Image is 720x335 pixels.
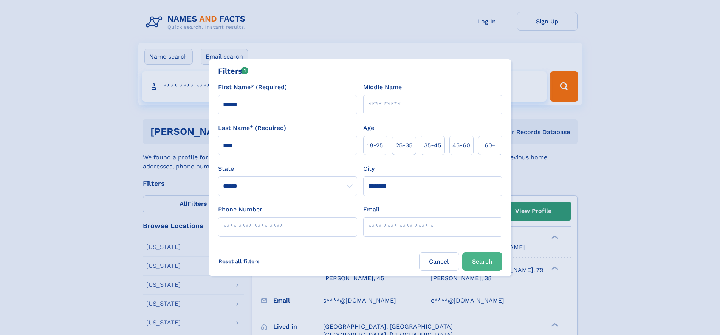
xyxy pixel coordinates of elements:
span: 35‑45 [424,141,441,150]
label: Last Name* (Required) [218,124,286,133]
label: First Name* (Required) [218,83,287,92]
span: 45‑60 [452,141,470,150]
span: 60+ [485,141,496,150]
span: 18‑25 [367,141,383,150]
label: Cancel [419,252,459,271]
label: Email [363,205,379,214]
label: State [218,164,357,173]
div: Filters [218,65,249,77]
label: Middle Name [363,83,402,92]
label: Age [363,124,374,133]
label: Phone Number [218,205,262,214]
span: 25‑35 [396,141,412,150]
button: Search [462,252,502,271]
label: City [363,164,375,173]
label: Reset all filters [214,252,265,270]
